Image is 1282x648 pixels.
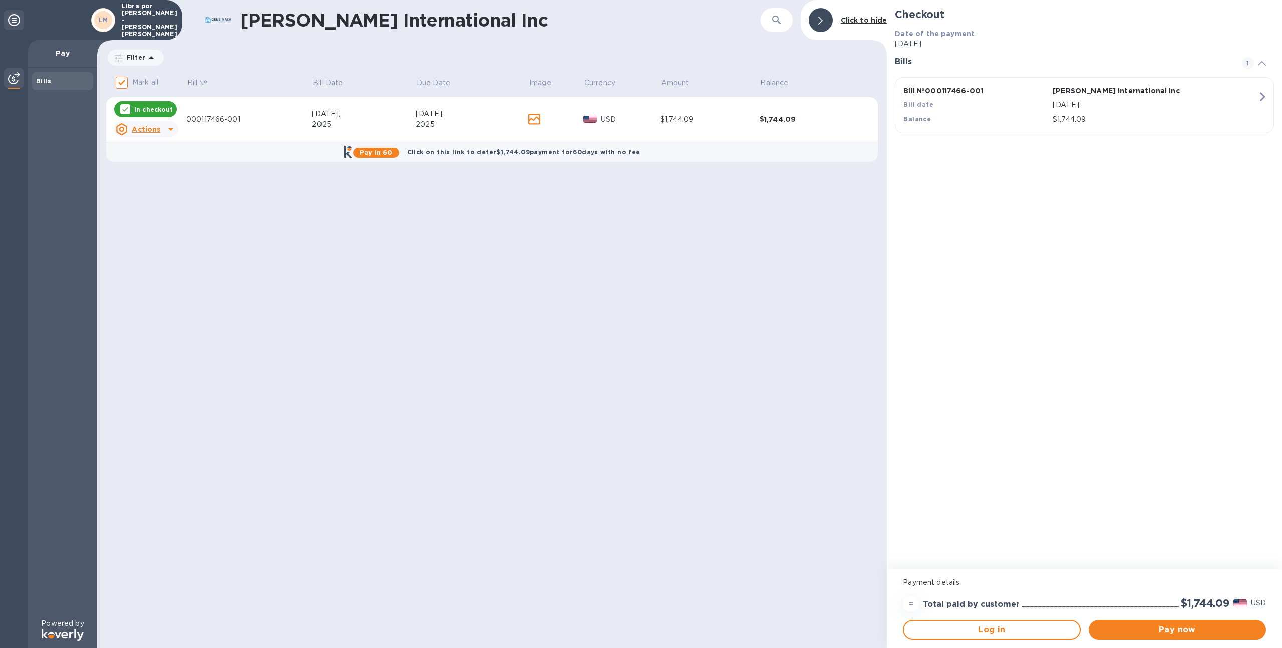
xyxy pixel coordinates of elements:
[903,101,933,108] b: Bill date
[407,148,640,156] b: Click on this link to defer $1,744.09 payment for 60 days with no fee
[122,3,172,38] p: Libra por [PERSON_NAME] - [PERSON_NAME] [PERSON_NAME]
[417,78,463,88] span: Due Date
[760,114,859,124] div: $1,744.09
[903,577,1266,588] p: Payment details
[895,8,1274,21] h2: Checkout
[240,10,675,31] h1: [PERSON_NAME] International Inc
[99,16,108,24] b: LM
[41,618,84,629] p: Powered by
[42,629,84,641] img: Logo
[313,78,343,88] p: Bill Date
[660,114,760,125] div: $1,744.09
[187,78,221,88] span: Bill №
[186,114,312,125] div: 000117466-001
[1181,597,1229,609] h2: $1,744.09
[416,109,528,119] div: [DATE],
[123,53,145,62] p: Filter
[583,116,597,123] img: USD
[1053,114,1257,125] p: $1,744.09
[584,78,615,88] p: Currency
[529,78,551,88] p: Image
[760,78,801,88] span: Balance
[895,39,1274,49] p: [DATE]
[187,78,208,88] p: Bill №
[912,624,1071,636] span: Log in
[601,114,660,125] p: USD
[1242,57,1254,69] span: 1
[312,109,416,119] div: [DATE],
[134,105,173,114] p: In checkout
[661,78,702,88] span: Amount
[313,78,356,88] span: Bill Date
[1089,620,1266,640] button: Pay now
[1053,100,1257,110] p: [DATE]
[895,30,975,38] b: Date of the payment
[895,57,1230,67] h3: Bills
[903,620,1080,640] button: Log in
[895,77,1274,133] button: Bill №000117466-001[PERSON_NAME] International IncBill date[DATE]Balance$1,744.09
[841,16,887,24] b: Click to hide
[903,596,919,612] div: =
[417,78,450,88] p: Due Date
[1097,624,1258,636] span: Pay now
[903,115,931,123] b: Balance
[416,119,528,130] div: 2025
[1233,599,1247,606] img: USD
[1053,86,1198,96] p: [PERSON_NAME] International Inc
[1251,598,1266,608] p: USD
[903,86,1049,96] p: Bill № 000117466-001
[760,78,788,88] p: Balance
[36,48,89,58] p: Pay
[36,77,51,85] b: Bills
[923,600,1020,609] h3: Total paid by customer
[312,119,416,130] div: 2025
[661,78,689,88] p: Amount
[132,125,160,133] u: Actions
[360,149,392,156] b: Pay in 60
[132,77,158,88] p: Mark all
